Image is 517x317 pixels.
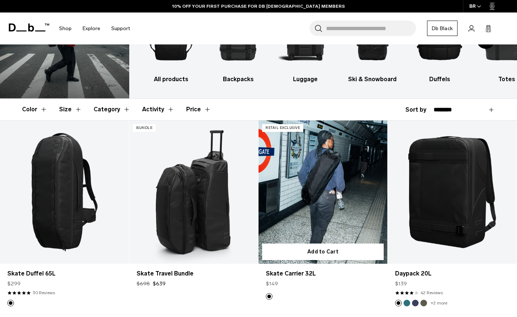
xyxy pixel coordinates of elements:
[54,12,135,44] nav: Main Navigation
[404,300,410,306] button: Midnight Teal
[22,99,47,120] button: Toggle Filter
[33,289,55,296] a: 30 reviews
[211,75,265,84] h3: Backpacks
[7,300,14,306] button: Black Out
[172,3,345,10] a: 10% OFF YOUR FIRST PURCHASE FOR DB [DEMOGRAPHIC_DATA] MEMBERS
[395,300,402,306] button: Black Out
[420,289,443,296] a: 42 reviews
[431,300,447,306] a: +2 more
[388,120,517,264] a: Daypack 20L
[153,280,166,288] span: $639
[142,99,174,120] button: Toggle Filter
[83,15,100,42] a: Explore
[266,293,272,300] button: Black Out
[137,269,251,278] a: Skate Travel Bundle
[94,99,130,120] button: Toggle Filter
[7,280,21,288] span: $299
[258,120,387,264] a: Skate Carrier 32L
[129,120,258,264] a: Skate Travel Bundle
[133,124,156,132] p: Bundle
[262,124,303,132] p: retail exclusive
[427,21,458,36] a: Db Black
[395,269,509,278] a: Daypack 20L
[278,75,333,84] h3: Luggage
[262,244,384,260] button: Add to Cart
[412,75,467,84] h3: Duffels
[186,99,211,120] button: Toggle Price
[420,300,427,306] button: Moss Green
[266,269,380,278] a: Skate Carrier 32L
[111,15,130,42] a: Support
[7,269,122,278] a: Skate Duffel 65L
[144,75,198,84] h3: All products
[345,75,399,84] h3: Ski & Snowboard
[266,280,278,288] span: $149
[412,300,419,306] button: Blue Hour
[137,280,150,288] s: $698
[59,99,82,120] button: Toggle Filter
[395,280,407,288] span: $139
[59,15,72,42] a: Shop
